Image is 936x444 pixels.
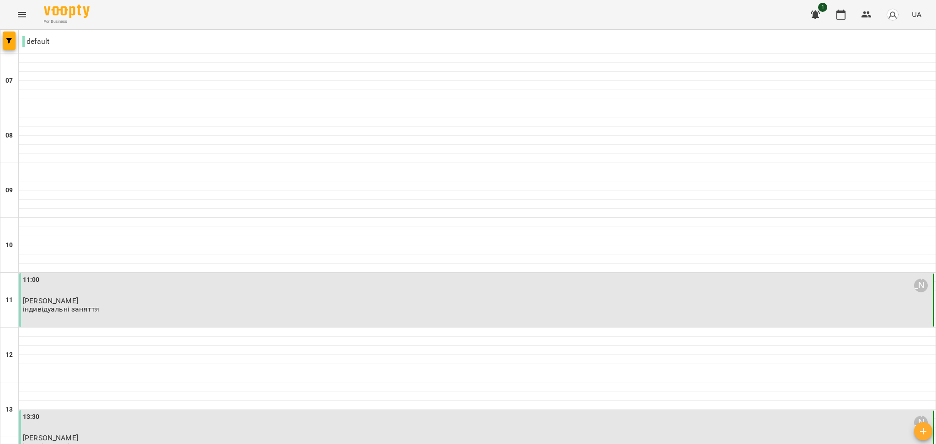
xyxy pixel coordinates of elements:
span: For Business [44,19,90,25]
div: Коберник Маша Вячеславівна [914,279,928,292]
button: UA [908,6,925,23]
h6: 11 [5,295,13,305]
div: Коберник Маша Вячеславівна [914,416,928,429]
span: UA [912,10,921,19]
img: Voopty Logo [44,5,90,18]
span: 1 [818,3,827,12]
h6: 13 [5,405,13,415]
p: default [22,36,49,47]
h6: 07 [5,76,13,86]
button: Menu [11,4,33,26]
h6: 12 [5,350,13,360]
p: індивідуальні заняття [23,305,99,313]
h6: 08 [5,131,13,141]
h6: 09 [5,185,13,196]
label: 11:00 [23,275,40,285]
h6: 10 [5,240,13,250]
img: avatar_s.png [886,8,899,21]
span: [PERSON_NAME] [23,433,78,442]
span: [PERSON_NAME] [23,296,78,305]
label: 13:30 [23,412,40,422]
button: Створити урок [914,422,932,440]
